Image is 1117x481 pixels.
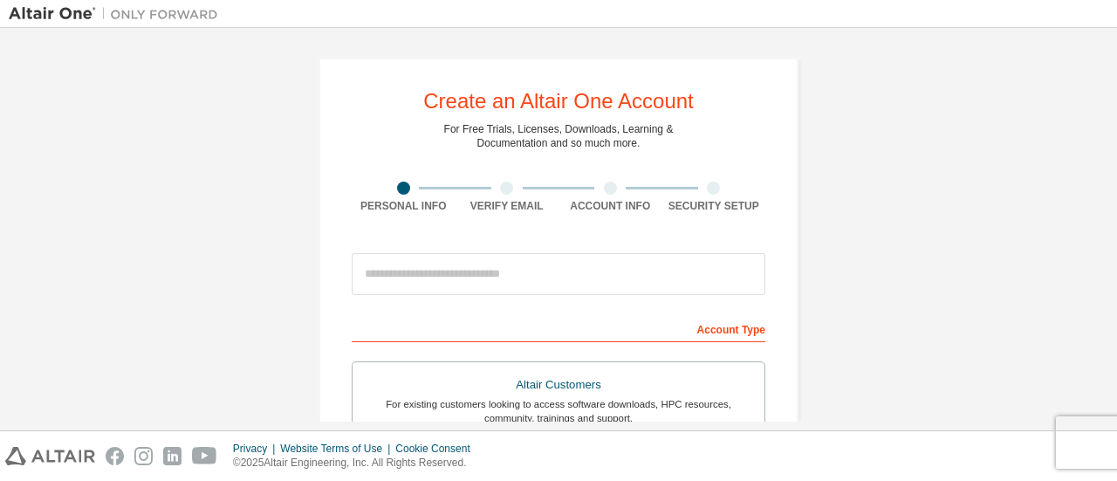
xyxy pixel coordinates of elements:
[444,122,674,150] div: For Free Trials, Licenses, Downloads, Learning & Documentation and so much more.
[9,5,227,23] img: Altair One
[134,447,153,465] img: instagram.svg
[352,199,456,213] div: Personal Info
[423,91,694,112] div: Create an Altair One Account
[662,199,766,213] div: Security Setup
[456,199,559,213] div: Verify Email
[352,314,765,342] div: Account Type
[363,373,754,397] div: Altair Customers
[163,447,182,465] img: linkedin.svg
[395,442,480,456] div: Cookie Consent
[233,456,481,471] p: © 2025 Altair Engineering, Inc. All Rights Reserved.
[363,397,754,425] div: For existing customers looking to access software downloads, HPC resources, community, trainings ...
[192,447,217,465] img: youtube.svg
[5,447,95,465] img: altair_logo.svg
[558,199,662,213] div: Account Info
[280,442,395,456] div: Website Terms of Use
[233,442,280,456] div: Privacy
[106,447,124,465] img: facebook.svg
